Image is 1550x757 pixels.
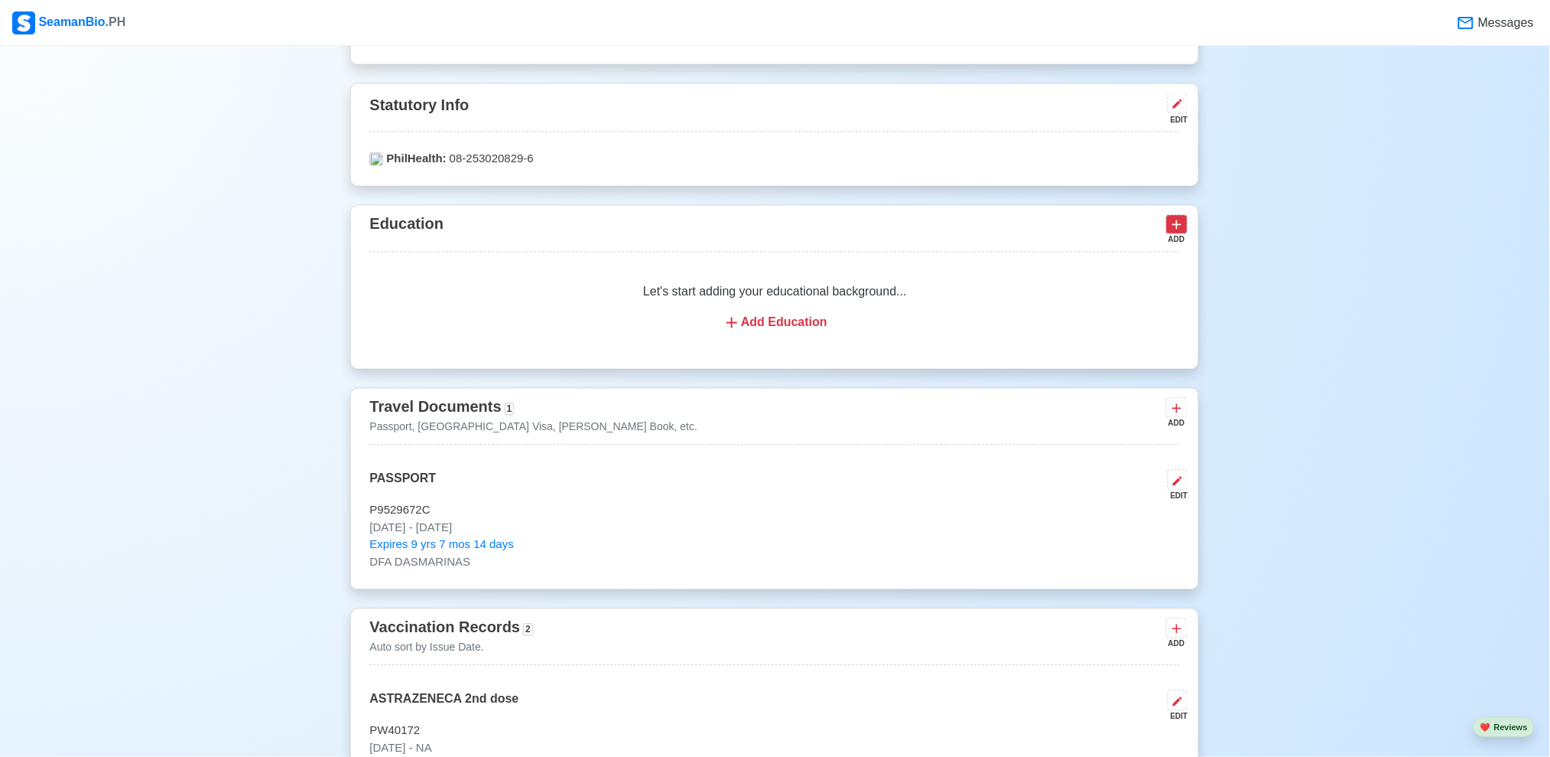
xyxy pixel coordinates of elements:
[1474,717,1535,738] button: heartReviews
[1162,491,1188,502] div: EDIT
[369,216,444,233] span: Education
[12,11,125,34] div: SeamanBio
[369,640,532,656] p: Auto sort by Issue Date.
[369,151,1180,168] p: 08-253020829-6
[1480,723,1491,732] span: heart
[369,690,518,723] p: ASTRAZENECA 2nd dose
[1166,638,1184,650] div: ADD
[369,265,1180,351] div: Let's start adding your educational background...
[369,723,1180,740] p: PW40172
[369,520,1180,537] p: [DATE] - [DATE]
[388,314,1162,332] div: Add Education
[1162,114,1188,126] div: EDIT
[369,537,513,554] span: Expires 9 yrs 7 mos 14 days
[1475,14,1534,32] span: Messages
[369,554,1180,572] p: DFA DASMARINAS
[386,151,446,168] span: PhilHealth:
[369,419,697,436] p: Passport, [GEOGRAPHIC_DATA] Visa, [PERSON_NAME] Book, etc.
[1162,711,1188,723] div: EDIT
[369,470,436,502] p: PASSPORT
[369,502,1180,520] p: P9529672C
[505,403,515,416] span: 1
[1166,418,1184,429] div: ADD
[12,11,35,34] img: Logo
[369,619,520,636] span: Vaccination Records
[1166,234,1184,246] div: ADD
[369,90,1180,132] div: Statutory Info
[523,624,533,636] span: 2
[106,15,126,28] span: .PH
[369,399,501,416] span: Travel Documents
